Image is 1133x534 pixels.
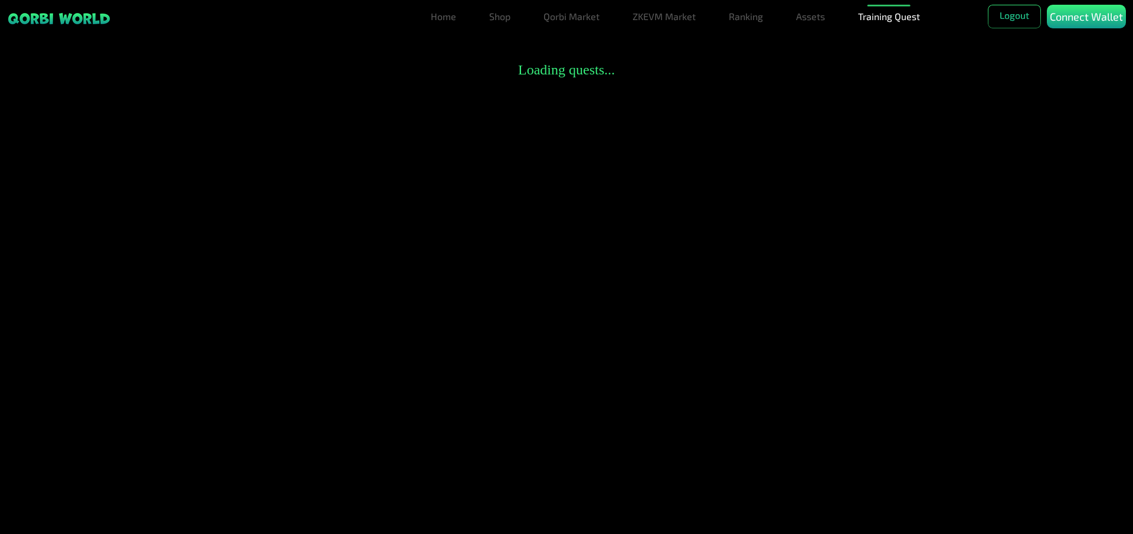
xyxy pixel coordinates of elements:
[1050,9,1123,25] p: Connect Wallet
[539,5,604,28] a: Qorbi Market
[853,5,925,28] a: Training Quest
[988,5,1041,28] button: Logout
[791,5,830,28] a: Assets
[628,5,700,28] a: ZKEVM Market
[724,5,768,28] a: Ranking
[426,5,461,28] a: Home
[7,12,111,25] img: sticky brand-logo
[484,5,515,28] a: Shop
